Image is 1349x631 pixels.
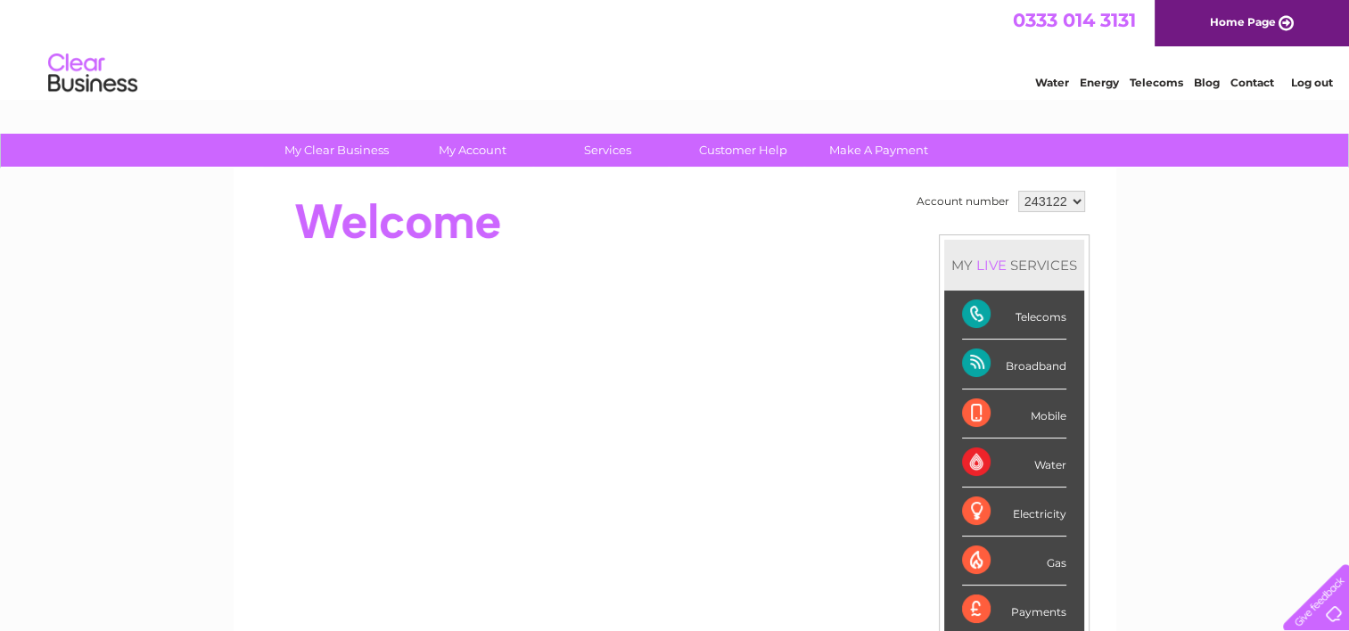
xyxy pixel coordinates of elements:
a: Blog [1194,76,1220,89]
a: Make A Payment [805,134,952,167]
div: Clear Business is a trading name of Verastar Limited (registered in [GEOGRAPHIC_DATA] No. 3667643... [254,10,1097,86]
img: logo.png [47,46,138,101]
div: Electricity [962,488,1066,537]
div: LIVE [973,257,1010,274]
div: Telecoms [962,291,1066,340]
a: My Account [399,134,546,167]
a: Telecoms [1130,76,1183,89]
a: Energy [1080,76,1119,89]
a: Log out [1290,76,1332,89]
a: My Clear Business [263,134,410,167]
a: 0333 014 3131 [1013,9,1136,31]
div: MY SERVICES [944,240,1084,291]
div: Gas [962,537,1066,586]
td: Account number [912,186,1014,217]
a: Customer Help [670,134,817,167]
div: Broadband [962,340,1066,389]
div: Water [962,438,1066,488]
div: Mobile [962,389,1066,438]
a: Contact [1230,76,1274,89]
a: Services [534,134,681,167]
a: Water [1035,76,1069,89]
